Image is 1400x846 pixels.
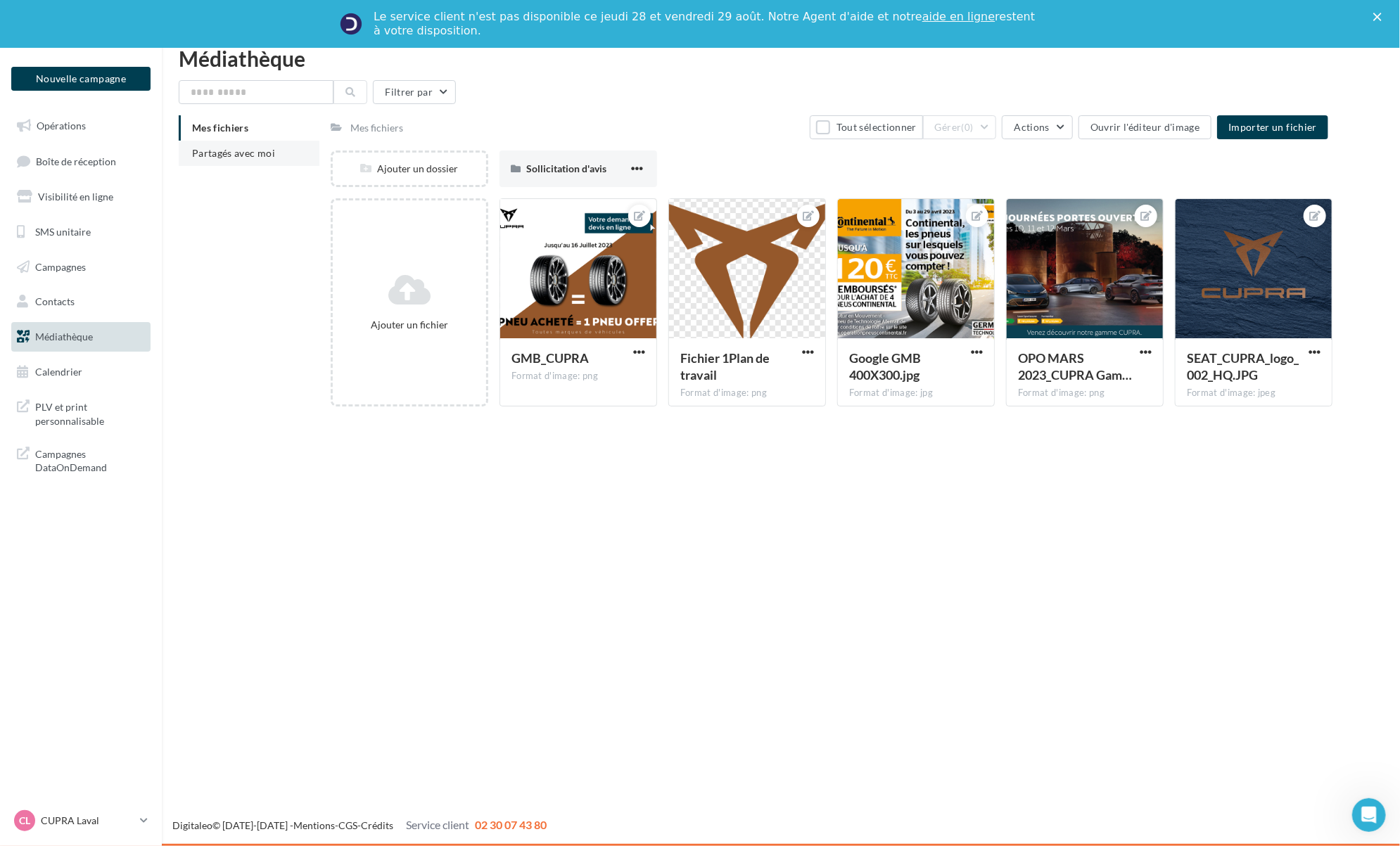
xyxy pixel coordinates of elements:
button: Ouvrir l'éditeur d'image [1078,115,1211,139]
a: Campagnes DataOnDemand [8,439,153,480]
span: © [DATE]-[DATE] - - - [172,819,547,831]
a: Digitaleo [172,819,212,831]
span: Campagnes DataOnDemand [35,444,145,475]
a: Mentions [293,819,335,831]
p: CUPRA Laval [41,814,134,828]
button: Actions [1002,115,1072,139]
a: SMS unitaire [8,217,153,247]
a: CGS [338,819,357,831]
span: Boîte de réception [36,155,116,167]
div: Format d'image: jpg [849,387,983,399]
span: Importer un fichier [1228,121,1317,133]
div: Format d'image: png [680,387,814,399]
img: Profile image for Service-Client [340,13,362,35]
a: Opérations [8,111,153,141]
span: Partagés avec moi [192,147,275,159]
span: Service client [406,818,469,831]
button: Tout sélectionner [810,115,922,139]
button: Gérer(0) [923,115,997,139]
span: CL [19,814,30,828]
a: Médiathèque [8,322,153,352]
span: SEAT_CUPRA_logo_002_HQ.JPG [1187,350,1299,383]
span: 02 30 07 43 80 [475,818,547,831]
iframe: Intercom live chat [1352,798,1386,832]
div: Médiathèque [179,48,1383,69]
button: Importer un fichier [1217,115,1328,139]
span: Médiathèque [35,331,93,342]
div: Fermer [1373,13,1387,21]
a: Calendrier [8,357,153,387]
a: PLV et print personnalisable [8,392,153,433]
div: Ajouter un fichier [338,318,481,332]
span: Google GMB 400X300.jpg [849,350,921,383]
span: Actions [1014,121,1049,133]
span: Campagnes [35,260,86,272]
a: Campagnes [8,252,153,282]
div: Format d'image: png [511,370,645,383]
span: Sollicitation d'avis [526,162,606,174]
span: PLV et print personnalisable [35,397,145,428]
a: Crédits [361,819,393,831]
div: Format d'image: png [1018,387,1152,399]
span: Opérations [37,120,86,132]
div: Le service client n'est pas disponible ce jeudi 28 et vendredi 29 août. Notre Agent d'aide et not... [374,10,1038,38]
a: Boîte de réception [8,146,153,177]
span: Calendrier [35,366,82,378]
span: Contacts [35,295,75,307]
a: aide en ligne [922,10,995,23]
a: CL CUPRA Laval [11,807,151,834]
div: Ajouter un dossier [333,162,486,176]
button: Nouvelle campagne [11,67,151,91]
span: Mes fichiers [192,122,248,134]
a: Contacts [8,287,153,316]
div: Format d'image: jpeg [1187,387,1321,399]
span: SMS unitaire [35,226,91,238]
div: Mes fichiers [350,121,403,135]
span: (0) [962,122,974,133]
button: Filtrer par [373,80,456,104]
span: OPO MARS 2023_CUPRA Gamme.png [1018,350,1132,383]
span: GMB_CUPRA [511,350,589,366]
span: Fichier 1Plan de travail [680,350,770,383]
a: Visibilité en ligne [8,182,153,212]
span: Visibilité en ligne [38,191,113,203]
